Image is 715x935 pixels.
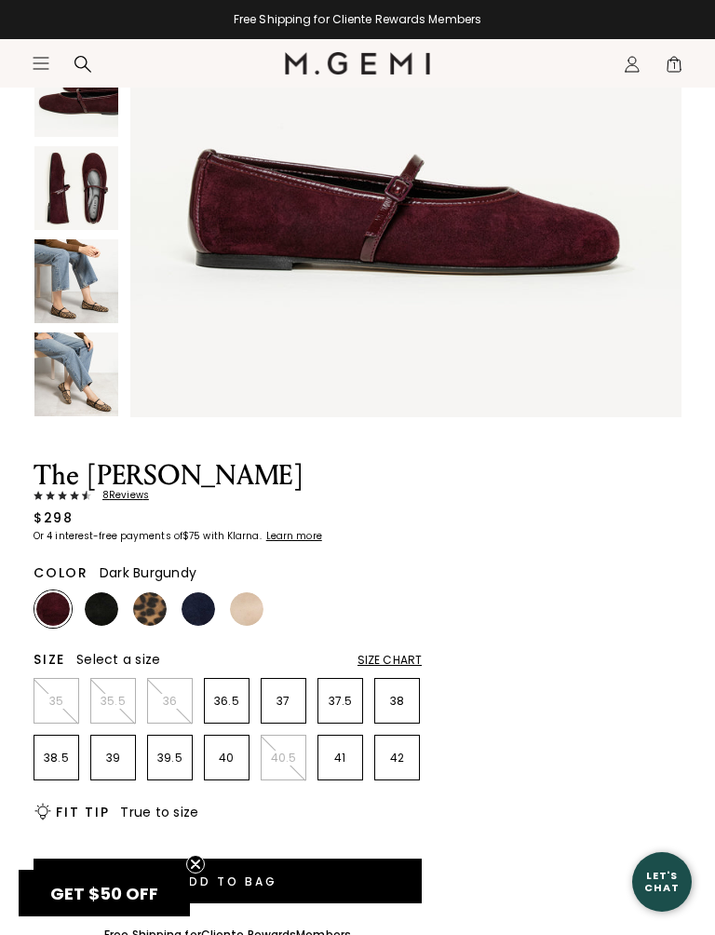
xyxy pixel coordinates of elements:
[34,462,422,490] h1: The [PERSON_NAME]
[120,803,198,821] span: True to size
[91,751,135,766] p: 39
[34,239,118,323] img: The Amabile
[91,694,135,709] p: 35.5
[34,490,422,501] a: 8Reviews
[91,490,149,501] span: 8 Review s
[76,650,160,669] span: Select a size
[665,59,683,77] span: 1
[34,565,88,580] h2: Color
[34,332,118,416] img: The Amabile
[182,592,215,626] img: Midnight Blue
[133,592,167,626] img: Leopard
[186,855,205,874] button: Close teaser
[19,870,190,916] div: GET $50 OFFClose teaser
[34,146,118,230] img: The Amabile
[148,751,192,766] p: 39.5
[148,694,192,709] p: 36
[230,592,263,626] img: Sand
[262,694,305,709] p: 37
[318,694,362,709] p: 37.5
[50,882,158,905] span: GET $50 OFF
[34,508,73,527] div: $298
[100,563,196,582] span: Dark Burgundy
[262,751,305,766] p: 40.5
[357,653,422,668] div: Size Chart
[285,52,431,75] img: M.Gemi
[36,592,70,626] img: Dark Burgundy
[203,529,263,543] klarna-placement-style-body: with Klarna
[264,531,322,542] a: Learn more
[34,652,65,667] h2: Size
[182,529,200,543] klarna-placement-style-amount: $75
[34,751,78,766] p: 38.5
[205,751,249,766] p: 40
[266,529,322,543] klarna-placement-style-cta: Learn more
[375,751,419,766] p: 42
[34,529,182,543] klarna-placement-style-body: Or 4 interest-free payments of
[205,694,249,709] p: 36.5
[34,859,422,903] button: Add to Bag
[375,694,419,709] p: 38
[32,54,50,73] button: Open site menu
[85,592,118,626] img: Black
[632,870,692,893] div: Let's Chat
[56,805,109,820] h2: Fit Tip
[34,694,78,709] p: 35
[318,751,362,766] p: 41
